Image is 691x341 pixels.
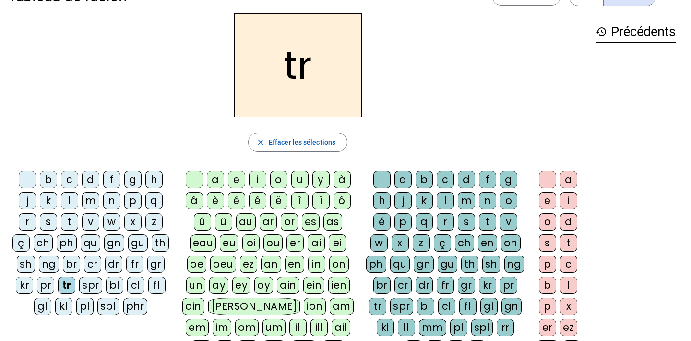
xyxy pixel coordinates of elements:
[63,256,80,273] div: br
[458,213,475,231] div: s
[208,298,300,315] div: [PERSON_NAME]
[500,171,517,188] div: g
[285,256,304,273] div: en
[302,213,320,231] div: es
[480,298,498,315] div: gl
[458,171,475,188] div: d
[323,213,342,231] div: as
[539,256,556,273] div: p
[39,256,59,273] div: ng
[455,234,474,252] div: ch
[414,256,434,273] div: gn
[560,319,577,336] div: ez
[471,319,493,336] div: spl
[437,192,454,209] div: l
[373,277,391,294] div: br
[308,256,325,273] div: in
[289,319,307,336] div: il
[479,277,496,294] div: kr
[232,277,250,294] div: ey
[369,298,386,315] div: tr
[270,171,287,188] div: o
[127,277,144,294] div: cl
[126,256,143,273] div: fr
[539,192,556,209] div: e
[186,192,203,209] div: â
[190,234,216,252] div: eau
[145,192,163,209] div: q
[438,256,457,273] div: gu
[128,234,148,252] div: gu
[82,171,99,188] div: d
[370,234,388,252] div: w
[416,192,433,209] div: k
[220,234,238,252] div: eu
[500,277,517,294] div: pr
[458,192,475,209] div: m
[398,319,415,336] div: ll
[437,213,454,231] div: r
[240,256,257,273] div: ez
[123,298,148,315] div: phr
[262,319,286,336] div: um
[539,298,556,315] div: p
[194,213,211,231] div: û
[40,213,57,231] div: s
[286,234,304,252] div: er
[328,277,350,294] div: ien
[76,298,94,315] div: pl
[270,192,287,209] div: ë
[40,171,57,188] div: b
[148,277,166,294] div: fl
[58,277,75,294] div: tr
[269,136,335,148] span: Effacer les sélections
[291,171,309,188] div: u
[329,234,346,252] div: ei
[256,138,265,146] mat-icon: close
[210,256,236,273] div: oeu
[249,171,266,188] div: i
[207,171,224,188] div: a
[234,13,362,117] h2: tr
[417,298,434,315] div: bl
[437,171,454,188] div: c
[596,21,676,43] h3: Précédents
[479,213,496,231] div: t
[497,319,514,336] div: rr
[186,277,205,294] div: un
[106,277,123,294] div: bl
[312,192,330,209] div: ï
[248,133,347,152] button: Effacer les sélections
[479,192,496,209] div: n
[84,256,101,273] div: cr
[539,319,556,336] div: er
[105,256,122,273] div: dr
[254,277,273,294] div: oy
[103,213,120,231] div: w
[419,319,446,336] div: mm
[504,256,524,273] div: ng
[394,277,412,294] div: cr
[187,256,206,273] div: oe
[82,192,99,209] div: m
[260,213,277,231] div: ar
[34,298,51,315] div: gl
[366,256,386,273] div: ph
[104,234,124,252] div: gn
[416,213,433,231] div: q
[390,298,413,315] div: spr
[186,319,209,336] div: em
[560,213,577,231] div: d
[373,192,391,209] div: h
[377,319,394,336] div: kl
[479,171,496,188] div: f
[416,171,433,188] div: b
[501,298,522,315] div: gn
[461,256,478,273] div: th
[334,171,351,188] div: à
[37,277,54,294] div: pr
[124,213,142,231] div: x
[281,213,298,231] div: or
[458,277,475,294] div: gr
[303,277,325,294] div: ein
